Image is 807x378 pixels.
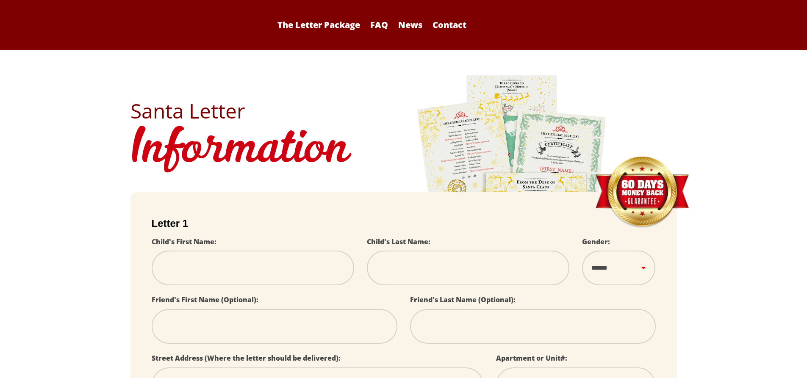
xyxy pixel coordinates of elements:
a: The Letter Package [273,19,364,30]
img: Money Back Guarantee [594,156,690,229]
a: Contact [428,19,471,30]
label: Child's First Name: [152,237,216,246]
a: FAQ [366,19,392,30]
label: Apartment or Unit#: [496,353,567,363]
h2: Letter 1 [152,218,656,229]
h1: Information [130,121,677,179]
a: News [394,19,427,30]
img: letters.png [416,74,607,311]
label: Friend's Last Name (Optional): [410,295,516,304]
label: Gender: [582,237,610,246]
label: Child's Last Name: [367,237,430,246]
label: Street Address (Where the letter should be delivered): [152,353,341,363]
h2: Santa Letter [130,101,677,121]
label: Friend's First Name (Optional): [152,295,258,304]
